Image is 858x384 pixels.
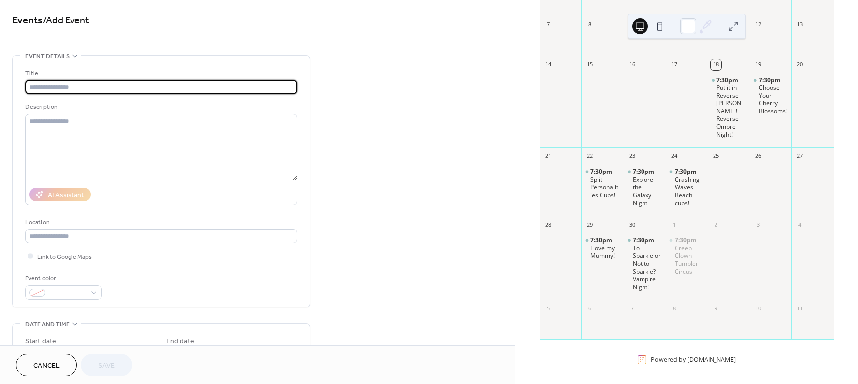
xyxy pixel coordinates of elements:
[590,168,614,176] span: 7:30pm
[627,151,638,161] div: 23
[675,176,704,207] div: Crashing Waves Beach cups!
[750,77,792,115] div: Choose Your Cherry Blossoms!
[581,168,624,199] div: Split Personalities Cups!
[711,219,721,230] div: 2
[669,303,680,314] div: 8
[753,59,764,70] div: 19
[633,176,662,207] div: Explore the Galaxy Night
[753,303,764,314] div: 10
[711,59,721,70] div: 18
[12,11,43,30] a: Events
[16,354,77,376] button: Cancel
[627,219,638,230] div: 30
[584,219,595,230] div: 29
[794,219,805,230] div: 4
[590,176,620,199] div: Split Personalities Cups!
[651,355,736,364] div: Powered by
[25,217,295,228] div: Location
[687,355,736,364] a: [DOMAIN_NAME]
[794,151,805,161] div: 27
[25,68,295,78] div: Title
[584,19,595,30] div: 8
[25,273,100,284] div: Event color
[37,252,92,262] span: Link to Google Maps
[25,336,56,347] div: Start date
[590,236,614,244] span: 7:30pm
[543,151,554,161] div: 21
[666,236,708,275] div: Creep Clown Tumbler Circus
[711,303,721,314] div: 9
[25,51,70,62] span: Event details
[708,77,750,139] div: Put it in Reverse Terry! Reverse Ombre Night!
[33,361,60,371] span: Cancel
[543,19,554,30] div: 7
[25,102,295,112] div: Description
[166,336,194,347] div: End date
[759,84,788,115] div: Choose Your Cherry Blossoms!
[627,303,638,314] div: 7
[25,319,70,330] span: Date and time
[633,168,656,176] span: 7:30pm
[675,236,698,244] span: 7:30pm
[590,244,620,260] div: I love my Mummy!
[716,84,746,138] div: Put it in Reverse [PERSON_NAME]! Reverse Ombre Night!
[581,236,624,260] div: I love my Mummy!
[584,303,595,314] div: 6
[43,11,89,30] span: / Add Event
[669,219,680,230] div: 1
[794,303,805,314] div: 11
[675,244,704,275] div: Creep Clown Tumbler Circus
[584,151,595,161] div: 22
[669,59,680,70] div: 17
[543,303,554,314] div: 5
[666,168,708,207] div: Crashing Waves Beach cups!
[543,219,554,230] div: 28
[633,236,656,244] span: 7:30pm
[716,77,740,84] span: 7:30pm
[543,59,554,70] div: 14
[753,19,764,30] div: 12
[753,151,764,161] div: 26
[753,219,764,230] div: 3
[675,168,698,176] span: 7:30pm
[794,59,805,70] div: 20
[584,59,595,70] div: 15
[633,244,662,291] div: To Sparkle or Not to Sparkle? Vampire Night!
[794,19,805,30] div: 13
[624,168,666,207] div: Explore the Galaxy Night
[624,236,666,291] div: To Sparkle or Not to Sparkle? Vampire Night!
[627,59,638,70] div: 16
[627,19,638,30] div: 9
[669,151,680,161] div: 24
[759,77,782,84] span: 7:30pm
[711,151,721,161] div: 25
